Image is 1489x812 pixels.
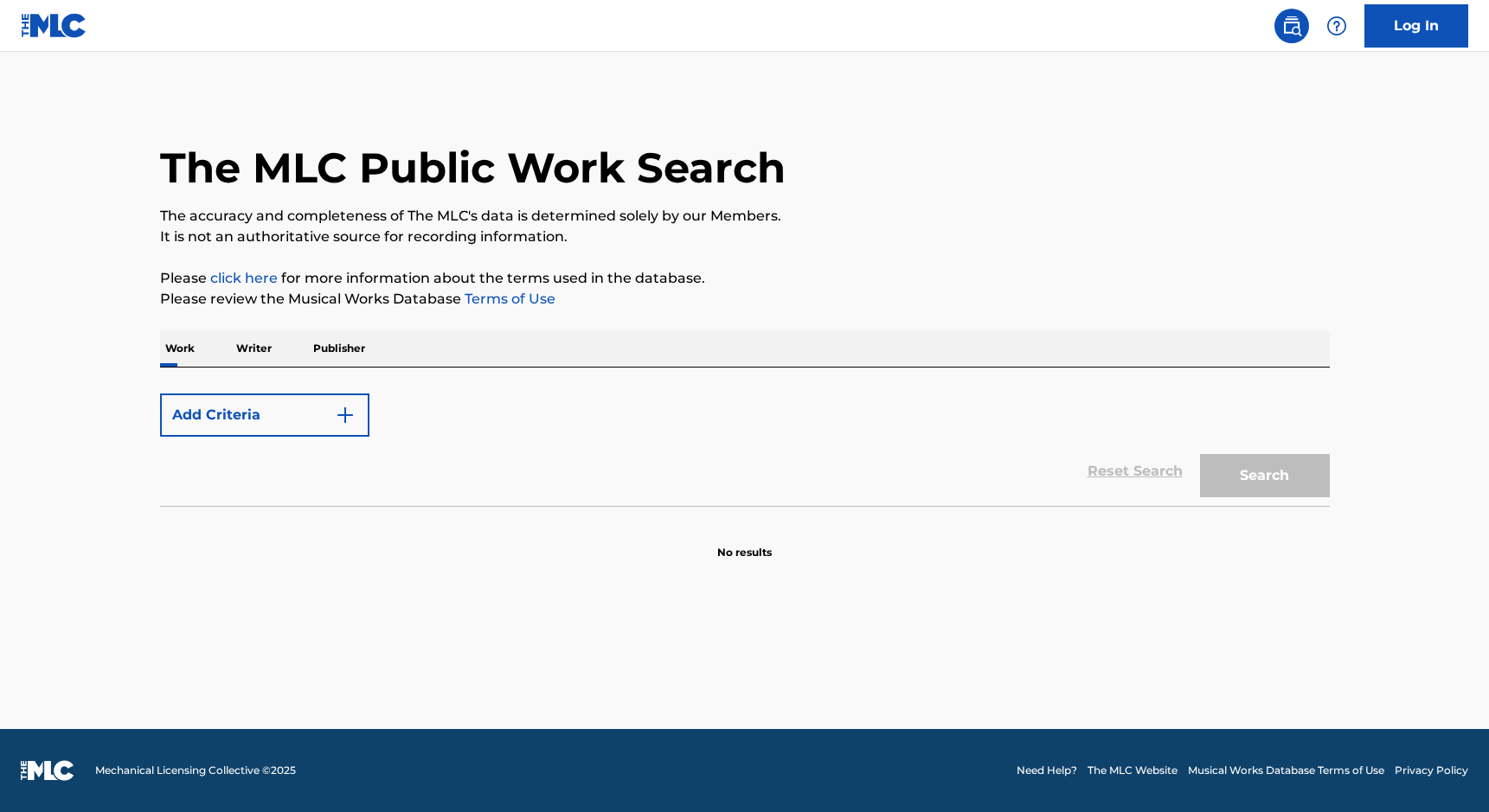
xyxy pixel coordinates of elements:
p: It is not an authoritative source for recording information. [160,227,1330,247]
p: No results [717,524,772,560]
p: Publisher [308,330,370,367]
img: logo [21,760,74,781]
h1: The MLC Public Work Search [160,142,786,194]
a: Privacy Policy [1395,763,1468,778]
button: Add Criteria [160,393,369,437]
p: Please for more information about the terms used in the database. [160,268,1330,289]
img: 9d2ae6d4665cec9f34b9.svg [335,405,356,425]
span: Mechanical Licensing Collective © 2025 [95,763,296,778]
a: Terms of Use [461,291,555,307]
a: The MLC Website [1088,763,1178,778]
img: MLC Logo [21,13,87,38]
a: Need Help? [1017,763,1077,778]
form: Search Form [160,385,1330,506]
img: search [1281,16,1302,36]
p: The accuracy and completeness of The MLC's data is determined solely by our Members. [160,206,1330,227]
p: Writer [231,330,277,367]
a: Public Search [1274,9,1309,43]
p: Please review the Musical Works Database [160,289,1330,310]
div: Help [1319,9,1354,43]
img: help [1326,16,1347,36]
a: Musical Works Database Terms of Use [1188,763,1384,778]
a: click here [210,270,278,286]
a: Log In [1364,4,1468,48]
p: Work [160,330,200,367]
